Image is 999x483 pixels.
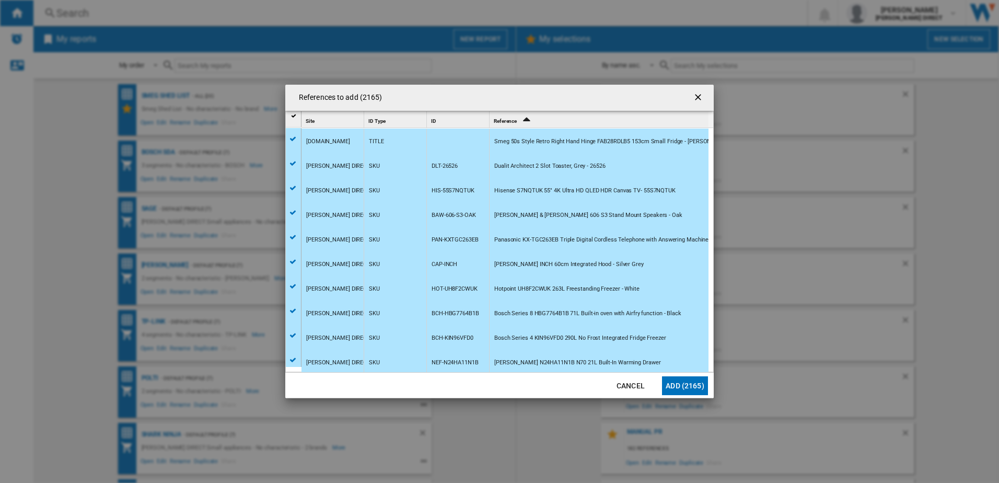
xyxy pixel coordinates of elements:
div: Hisense S7NQTUK 55" 4K Ultra HD QLED HDR Canvas TV- 55S7NQTUK [494,179,676,203]
div: SKU [369,179,380,203]
div: BCH-HBG7764B1B [432,302,479,326]
div: Dualit Architect 2 Slot Toaster, Grey - 26526 [494,154,606,178]
div: SKU [369,302,380,326]
div: PAN-KXTGC263EB [432,228,479,252]
span: Site [306,118,315,124]
div: HOT-UH8F2CWUK [432,277,478,301]
div: Bosch Series 8 HBG7764B1B 71L Built-in oven with Airfry function - Black [494,302,681,326]
div: [PERSON_NAME] DIRECT [306,203,370,227]
div: SKU [369,203,380,227]
button: Cancel [608,376,654,395]
span: ID Type [368,118,386,124]
h4: References to add (2165) [294,93,382,103]
div: SKU [369,228,380,252]
div: SKU [369,277,380,301]
div: [PERSON_NAME] DIRECT [306,154,370,178]
div: Bosch Series 4 KIN96VFD0 290L No Frost Integrated Fridge Freezer [494,326,666,350]
div: Hotpoint UH8F2CWUK 263L Freestanding Freezer - White [494,277,640,301]
div: NEF-N24HA11N1B [432,351,479,375]
div: BAW-606-S3-OAK [432,203,476,227]
div: Sort None [304,111,364,128]
div: [PERSON_NAME] DIRECT [306,252,370,277]
div: Panasonic KX-TGC263EB Triple Digital Cordless Telephone with Answering Machine [494,228,708,252]
div: [PERSON_NAME] INCH 60cm Integrated Hood - Silver Grey [494,252,644,277]
div: HIS-55S7NQTUK [432,179,474,203]
div: Site Sort None [304,111,364,128]
div: SKU [369,326,380,350]
div: [PERSON_NAME] DIRECT [306,228,370,252]
span: Reference [494,118,517,124]
div: Reference Sort Ascending [492,111,708,128]
div: SKU [369,252,380,277]
div: ID Type Sort None [366,111,426,128]
div: Sort None [429,111,489,128]
div: [PERSON_NAME] & [PERSON_NAME] 606 S3 Stand Mount Speakers - Oak [494,203,682,227]
div: Sort None [366,111,426,128]
div: [PERSON_NAME] DIRECT [306,326,370,350]
div: Sort Ascending [492,111,708,128]
div: BCH-KIN96VFD0 [432,326,473,350]
button: Add (2165) [662,376,708,395]
div: SKU [369,351,380,375]
div: ID Sort None [429,111,489,128]
div: [DOMAIN_NAME] [306,130,350,154]
button: getI18NText('BUTTONS.CLOSE_DIALOG') [689,87,710,108]
div: [PERSON_NAME] DIRECT [306,351,370,375]
div: [PERSON_NAME] DIRECT [306,179,370,203]
div: Smeg 50s Style Retro Right Hand Hinge FAB28RDLB5 153cm Small Fridge - [PERSON_NAME] - D Rated [494,130,756,154]
div: [PERSON_NAME] DIRECT [306,302,370,326]
div: TITLE [369,130,384,154]
div: SKU [369,154,380,178]
div: [PERSON_NAME] DIRECT [306,277,370,301]
span: Sort Ascending [518,118,535,124]
div: DLT-26526 [432,154,458,178]
ng-md-icon: getI18NText('BUTTONS.CLOSE_DIALOG') [693,92,705,105]
span: ID [431,118,436,124]
div: CAP-INCH [432,252,457,277]
div: [PERSON_NAME] N24HA11N1B N70 21L Built-In Warming Drawer [494,351,660,375]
